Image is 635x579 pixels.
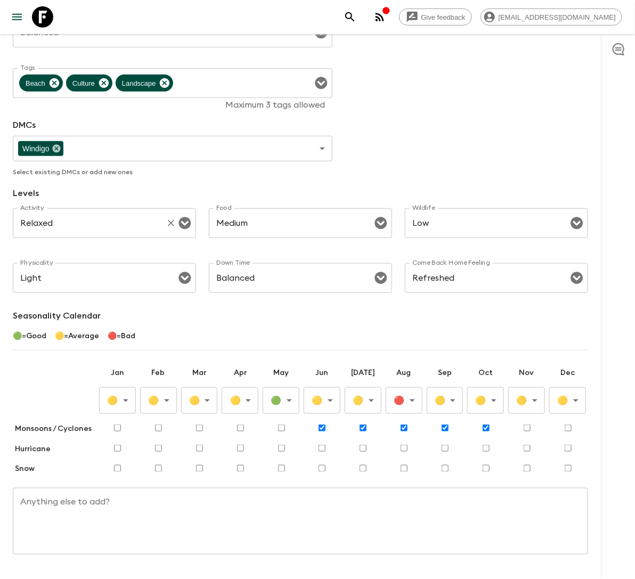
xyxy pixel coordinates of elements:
[20,63,35,72] label: Tags
[18,141,63,156] div: Windigo
[386,368,422,378] p: Aug
[416,13,471,21] span: Give feedback
[569,271,584,286] button: Open
[263,390,299,411] div: 🟢
[15,444,95,454] p: Hurricane
[66,75,112,92] div: Culture
[19,77,52,89] span: Beach
[216,258,250,267] label: Down Time
[412,258,490,267] label: Come Back Home Feeling
[181,390,218,411] div: 🟡
[508,390,545,411] div: 🟡
[345,390,381,411] div: 🟡
[481,9,622,26] div: [EMAIL_ADDRESS][DOMAIN_NAME]
[467,390,504,411] div: 🟡
[177,271,192,286] button: Open
[20,258,53,267] label: Physicality
[216,203,232,213] label: Food
[13,331,46,341] p: 🟢 = Good
[373,271,388,286] button: Open
[427,368,463,378] p: Sep
[140,368,177,378] p: Feb
[99,390,136,411] div: 🟡
[15,423,95,434] p: Monsoons / Cyclones
[427,390,463,411] div: 🟡
[19,75,63,92] div: Beach
[549,390,586,411] div: 🟡
[13,166,332,178] p: Select existing DMCs or add new ones
[13,187,588,200] p: Levels
[116,75,174,92] div: Landscape
[493,13,622,21] span: [EMAIL_ADDRESS][DOMAIN_NAME]
[304,390,340,411] div: 🟡
[108,331,135,341] p: 🔴 = Bad
[373,216,388,231] button: Open
[345,368,381,378] p: [DATE]
[399,9,472,26] a: Give feedback
[15,464,95,475] p: Snow
[177,216,192,231] button: Open
[569,216,584,231] button: Open
[304,368,340,378] p: Jun
[386,390,422,411] div: 🔴
[18,143,54,155] span: Windigo
[20,100,325,110] p: Maximum 3 tags allowed
[99,368,136,378] p: Jan
[549,368,586,378] p: Dec
[181,368,218,378] p: Mar
[6,6,28,28] button: menu
[467,368,504,378] p: Oct
[508,368,545,378] p: Nov
[13,119,332,132] p: DMCs
[222,368,258,378] p: Apr
[164,216,178,231] button: Clear
[20,203,44,213] label: Activity
[66,77,101,89] span: Culture
[140,390,177,411] div: 🟡
[412,203,435,213] label: Wildlife
[263,368,299,378] p: May
[55,331,99,341] p: 🟡 = Average
[339,6,361,28] button: search adventures
[314,76,329,91] button: Open
[13,309,588,322] p: Seasonality Calendar
[116,77,162,89] span: Landscape
[222,390,258,411] div: 🟡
